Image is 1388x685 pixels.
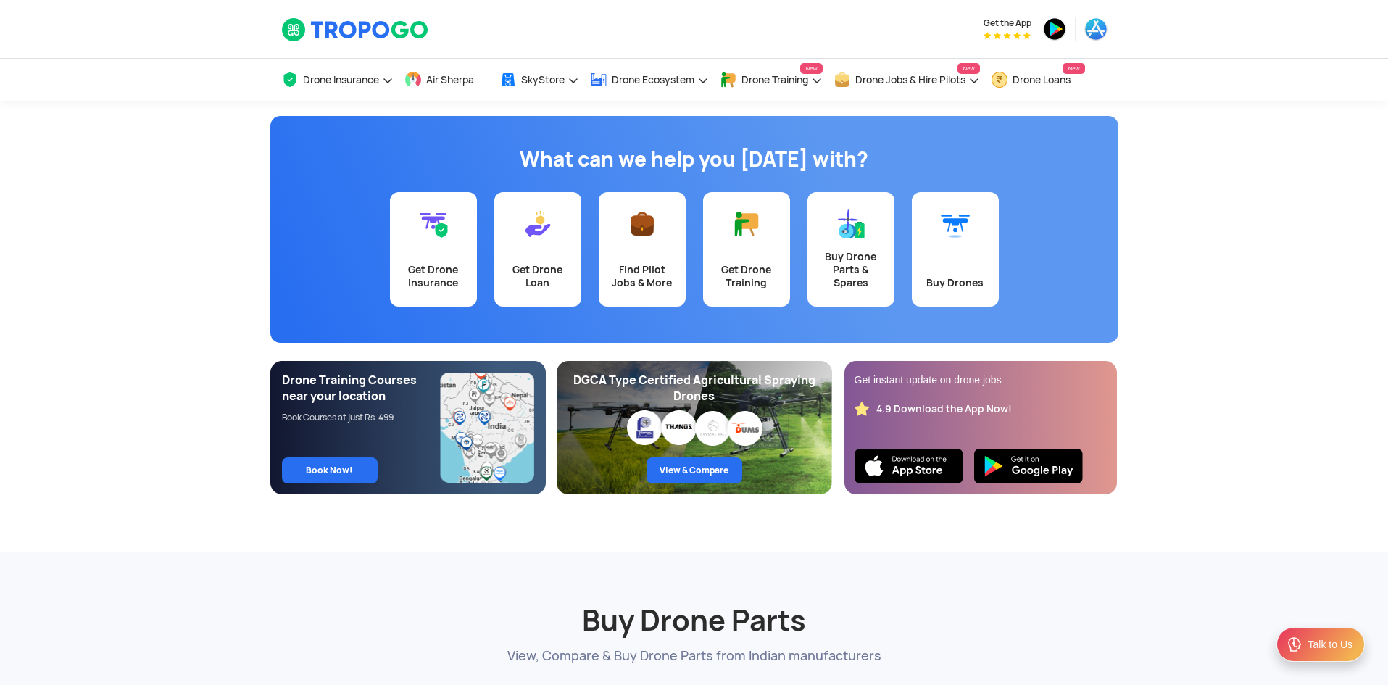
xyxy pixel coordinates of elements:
[741,74,808,86] span: Drone Training
[503,263,573,289] div: Get Drone Loan
[282,457,378,483] a: Book Now!
[590,59,709,101] a: Drone Ecosystem
[1063,63,1084,74] span: New
[1013,74,1071,86] span: Drone Loans
[281,145,1108,174] h1: What can we help you [DATE] with?
[281,17,430,42] img: TropoGo Logo
[855,373,1107,387] div: Get instant update on drone jobs
[720,59,823,101] a: Drone TrainingNew
[399,263,468,289] div: Get Drone Insurance
[876,402,1012,416] div: 4.9 Download the App Now!
[499,59,579,101] a: SkyStore
[921,276,990,289] div: Buy Drones
[607,263,677,289] div: Find Pilot Jobs & More
[599,192,686,307] a: Find Pilot Jobs & More
[568,373,820,404] div: DGCA Type Certified Agricultural Spraying Drones
[712,263,781,289] div: Get Drone Training
[303,74,379,86] span: Drone Insurance
[855,74,965,86] span: Drone Jobs & Hire Pilots
[1308,637,1352,652] div: Talk to Us
[521,74,565,86] span: SkyStore
[404,59,489,101] a: Air Sherpa
[281,59,394,101] a: Drone Insurance
[732,209,761,238] img: Get Drone Training
[836,209,865,238] img: Buy Drone Parts & Spares
[1043,17,1066,41] img: playstore
[807,192,894,307] a: Buy Drone Parts & Spares
[281,647,1108,665] p: View, Compare & Buy Drone Parts from Indian manufacturers
[426,74,474,86] span: Air Sherpa
[703,192,790,307] a: Get Drone Training
[612,74,694,86] span: Drone Ecosystem
[816,250,886,289] div: Buy Drone Parts & Spares
[991,59,1085,101] a: Drone LoansNew
[390,192,477,307] a: Get Drone Insurance
[494,192,581,307] a: Get Drone Loan
[855,402,869,416] img: star_rating
[834,59,980,101] a: Drone Jobs & Hire PilotsNew
[281,567,1108,639] h2: Buy Drone Parts
[912,192,999,307] a: Buy Drones
[1084,17,1108,41] img: appstore
[282,373,441,404] div: Drone Training Courses near your location
[855,449,963,483] img: Ios
[984,32,1031,39] img: App Raking
[282,412,441,423] div: Book Courses at just Rs. 499
[800,63,822,74] span: New
[628,209,657,238] img: Find Pilot Jobs & More
[647,457,742,483] a: View & Compare
[984,17,1031,29] span: Get the App
[419,209,448,238] img: Get Drone Insurance
[974,449,1083,483] img: Playstore
[1286,636,1303,653] img: ic_Support.svg
[957,63,979,74] span: New
[941,209,970,238] img: Buy Drones
[523,209,552,238] img: Get Drone Loan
